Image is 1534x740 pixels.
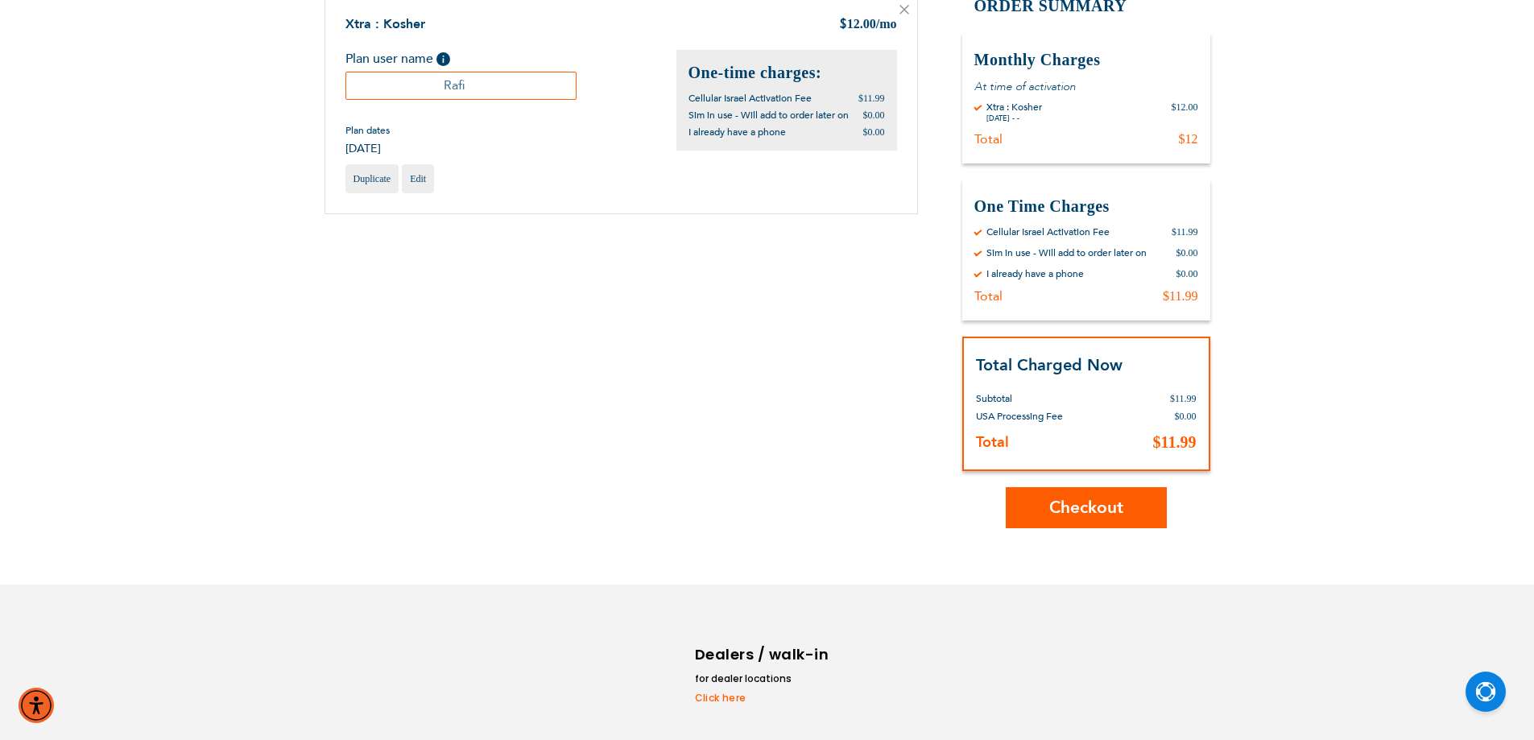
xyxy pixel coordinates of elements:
div: 12.00 [839,15,897,35]
span: $11.99 [1153,433,1197,451]
div: Cellular Israel Activation Fee [986,225,1110,238]
a: Duplicate [345,164,399,193]
h2: One-time charges: [688,62,885,84]
span: [DATE] [345,141,390,156]
span: Plan dates [345,124,390,137]
span: I already have a phone [688,126,786,138]
span: $11.99 [1170,393,1197,404]
strong: Total Charged Now [976,354,1123,376]
div: $12.00 [1172,101,1198,123]
span: Edit [410,173,426,184]
div: $11.99 [1163,288,1197,304]
div: I already have a phone [986,267,1084,280]
span: $0.00 [863,126,885,138]
span: $0.00 [1175,411,1197,422]
strong: Total [976,432,1009,453]
span: $0.00 [863,110,885,121]
a: Xtra : Kosher [345,15,425,33]
span: USA Processing Fee [976,410,1063,423]
button: Checkout [1006,487,1167,528]
h6: Dealers / walk-in [695,643,832,667]
h3: Monthly Charges [974,49,1198,71]
p: At time of activation [974,79,1198,94]
div: [DATE] - - [986,114,1042,123]
a: Click here [695,691,832,705]
span: /mo [876,17,897,31]
div: Sim in use - Will add to order later on [986,246,1147,259]
span: Cellular Israel Activation Fee [688,92,812,105]
span: Checkout [1049,496,1123,519]
div: Total [974,288,1003,304]
span: Plan user name [345,50,433,68]
div: $12 [1179,131,1198,147]
a: Edit [402,164,434,193]
span: $11.99 [858,93,885,104]
li: for dealer locations [695,671,832,687]
div: Total [974,131,1003,147]
h3: One Time Charges [974,196,1198,217]
div: Accessibility Menu [19,688,54,723]
span: Sim in use - Will add to order later on [688,109,849,122]
div: $0.00 [1176,246,1198,259]
span: $ [839,16,847,35]
span: Help [436,52,450,66]
span: Duplicate [354,173,391,184]
div: $11.99 [1172,225,1198,238]
th: Subtotal [976,378,1123,407]
div: $0.00 [1176,267,1198,280]
div: Xtra : Kosher [986,101,1042,114]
